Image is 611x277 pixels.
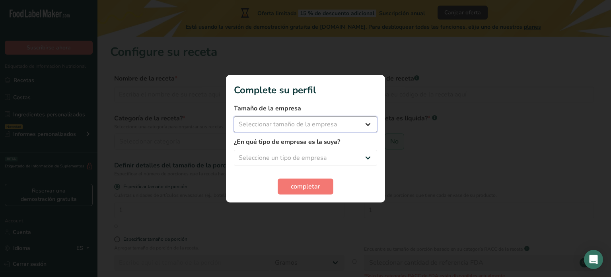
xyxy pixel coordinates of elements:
[278,179,333,194] button: completar
[234,104,377,113] label: Tamaño de la empresa
[584,250,603,269] div: Open Intercom Messenger
[291,182,320,191] span: completar
[234,83,377,97] h1: Complete su perfil
[234,137,377,147] label: ¿En qué tipo de empresa es la suya?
